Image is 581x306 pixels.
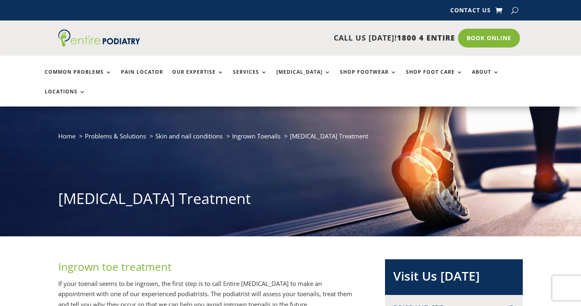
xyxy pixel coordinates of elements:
a: [MEDICAL_DATA] [276,69,331,87]
p: CALL US [DATE]! [164,33,455,43]
a: About [472,69,499,87]
a: Contact Us [450,7,491,16]
h2: Visit Us [DATE] [393,267,515,289]
a: Services [233,69,267,87]
a: Skin and nail conditions [155,132,223,140]
a: Ingrown Toenails [232,132,280,140]
nav: breadcrumb [58,131,523,147]
a: Home [58,132,75,140]
span: [MEDICAL_DATA] Treatment [290,132,368,140]
a: Book Online [458,29,520,48]
h1: [MEDICAL_DATA] Treatment [58,188,523,213]
a: Entire Podiatry [58,40,140,48]
span: Ingrown toe treatment [58,259,171,274]
a: Locations [45,89,86,107]
a: Shop Footwear [340,69,397,87]
a: Common Problems [45,69,112,87]
a: Problems & Solutions [85,132,146,140]
a: Pain Locator [121,69,163,87]
span: 1800 4 ENTIRE [397,33,455,43]
a: Our Expertise [172,69,224,87]
img: logo (1) [58,29,140,47]
a: Shop Foot Care [406,69,463,87]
